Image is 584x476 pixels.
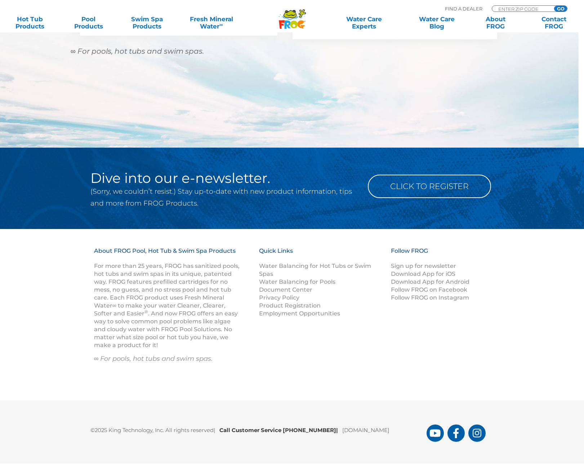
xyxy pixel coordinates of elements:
p: ©2025 King Technology, Inc. All rights reserved [90,422,427,435]
sup: ® [144,309,148,314]
p: Find A Dealer [445,5,482,12]
a: Click to Register [368,175,491,198]
a: Product Registration [259,302,321,309]
h3: Follow FROG [391,247,481,262]
input: GO [554,6,567,12]
a: Water CareExperts [327,15,401,30]
a: Document Center [259,286,312,293]
a: Sign up for newsletter [391,262,456,269]
a: FROG Products Instagram Page [468,425,486,442]
em: ∞ For pools, hot tubs and swim spas. [94,355,213,363]
a: Water CareBlog [414,15,459,30]
a: Privacy Policy [259,294,299,301]
a: Follow FROG on Instagram [391,294,469,301]
h3: Quick Links [259,247,382,262]
a: Water Balancing for Hot Tubs or Swim Spas [259,262,371,277]
a: AboutFROG [473,15,518,30]
a: Follow FROG on Facebook [391,286,467,293]
h3: About FROG Pool, Hot Tub & Swim Spa Products [94,247,241,262]
a: PoolProducts [66,15,111,30]
a: Swim SpaProducts [124,15,170,30]
a: [DOMAIN_NAME] [342,427,389,434]
a: Water Balancing for Pools [259,278,335,285]
a: ContactFROG [531,15,576,30]
p: (Sorry, we couldn’t resist.) Stay up-to-date with new product information, tips and more from FRO... [90,185,357,209]
a: Hot TubProducts [7,15,53,30]
input: Zip Code Form [498,6,546,12]
b: Call Customer Service [PHONE_NUMBER] [219,427,342,434]
p: For more than 25 years, FROG has sanitized pools, hot tubs and swim spas in its unique, patented ... [94,262,241,349]
span: | [336,427,338,434]
h2: Dive into our e-newsletter. [90,171,357,185]
span: | [214,427,215,434]
a: FROG Products You Tube Page [427,425,444,442]
a: Download App for iOS [391,270,455,277]
a: Download App for Android [391,278,469,285]
sup: ∞ [219,22,223,27]
em: ∞ For pools, hot tubs and swim spas. [71,47,204,55]
a: Employment Opportunities [259,310,340,317]
a: Fresh MineralWater∞ [183,15,240,30]
a: FROG Products Facebook Page [447,425,465,442]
